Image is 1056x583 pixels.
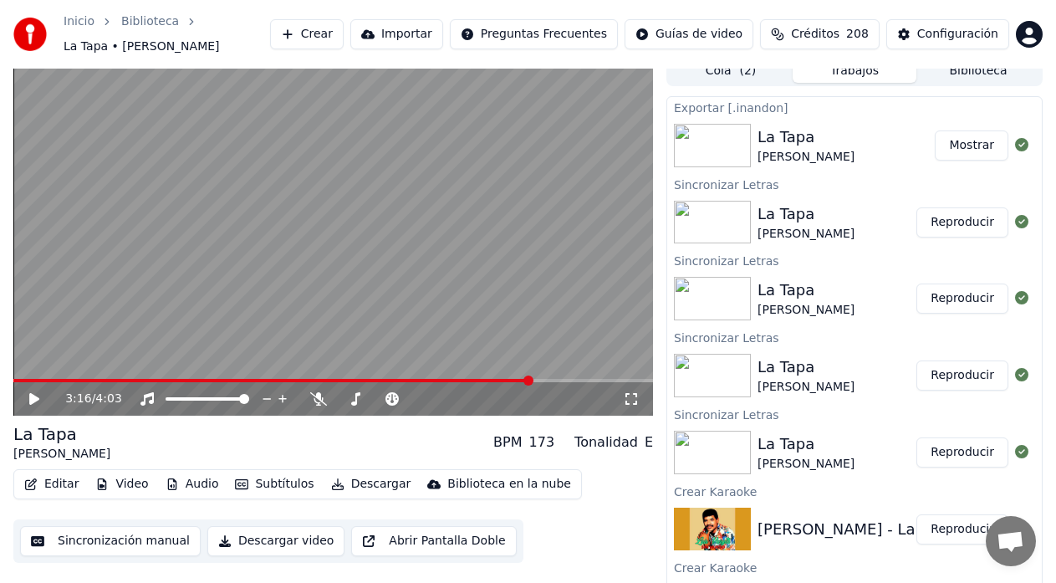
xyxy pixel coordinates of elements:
div: La Tapa [758,432,854,456]
div: Sincronizar Letras [667,250,1042,270]
button: Video [89,473,155,496]
div: Sincronizar Letras [667,404,1042,424]
div: La Tapa [758,355,854,379]
button: Subtítulos [228,473,320,496]
div: Biblioteca en la nube [447,476,571,493]
span: Créditos [791,26,839,43]
nav: breadcrumb [64,13,270,55]
div: [PERSON_NAME] [758,302,854,319]
div: [PERSON_NAME] [758,456,854,473]
span: ( 2 ) [739,63,756,79]
div: Chat abierto [986,516,1036,566]
div: Configuración [917,26,998,43]
div: La Tapa [758,125,854,149]
img: youka [13,18,47,51]
button: Descargar video [207,526,344,556]
div: [PERSON_NAME] [758,379,854,396]
div: [PERSON_NAME] [13,446,110,463]
span: La Tapa • [PERSON_NAME] [64,38,220,55]
div: [PERSON_NAME] [758,149,854,166]
button: Preguntas Frecuentes [450,19,618,49]
button: Reproducir [916,207,1008,238]
button: Trabajos [793,59,916,83]
button: Reproducir [916,437,1008,468]
button: Guías de video [625,19,753,49]
button: Editar [18,473,85,496]
button: Importar [350,19,443,49]
span: 4:03 [95,391,121,407]
button: Audio [159,473,226,496]
div: [PERSON_NAME] - La Tapa [758,518,955,541]
span: 208 [846,26,869,43]
div: La Tapa [13,422,110,446]
div: BPM [493,432,522,453]
div: La Tapa [758,202,854,226]
div: Crear Karaoke [667,481,1042,501]
button: Cola [669,59,793,83]
div: Sincronizar Letras [667,174,1042,194]
div: [PERSON_NAME] [758,226,854,243]
button: Mostrar [935,130,1008,161]
div: La Tapa [758,279,854,302]
div: 173 [529,432,555,453]
div: / [65,391,105,407]
div: Tonalidad [574,432,638,453]
button: Créditos208 [760,19,880,49]
button: Abrir Pantalla Doble [351,526,516,556]
div: Crear Karaoke [667,557,1042,577]
button: Reproducir [916,284,1008,314]
a: Inicio [64,13,94,30]
button: Crear [270,19,344,49]
button: Sincronización manual [20,526,201,556]
button: Reproducir [916,361,1008,391]
span: 3:16 [65,391,91,407]
button: Reproducir [916,514,1008,545]
button: Biblioteca [916,59,1040,83]
div: E [645,432,653,453]
a: Biblioteca [121,13,179,30]
div: Exportar [.inandon] [667,97,1042,117]
button: Configuración [886,19,1009,49]
button: Descargar [324,473,418,496]
div: Sincronizar Letras [667,327,1042,347]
